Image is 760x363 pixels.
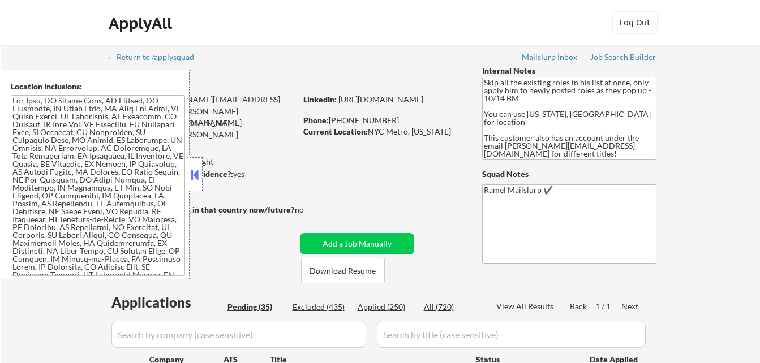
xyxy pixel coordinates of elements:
div: Applied (250) [358,301,414,313]
div: NYC Metro, [US_STATE] [303,126,463,137]
div: [PHONE_NUMBER] [303,115,463,126]
button: Download Resume [301,258,385,283]
input: Search by company (case sensitive) [111,321,366,348]
div: [PERSON_NAME] [108,74,341,88]
div: Excluded (435) [293,301,349,313]
div: 1 / 1 [595,301,621,312]
strong: LinkedIn: [303,94,337,104]
strong: Current Location: [303,127,368,136]
input: Search by title (case sensitive) [377,321,646,348]
div: Squad Notes [482,168,656,180]
strong: Phone: [303,115,329,125]
a: ← Return to /applysquad [107,53,205,64]
a: Job Search Builder [590,53,656,64]
div: Applications [111,296,224,309]
div: no [295,204,327,215]
div: Mailslurp Inbox [522,53,578,61]
div: ApplyAll [109,14,175,33]
div: Job Search Builder [590,53,656,61]
div: ← Return to /applysquad [107,53,205,61]
div: Location Inclusions: [11,81,185,92]
div: All (720) [424,301,480,313]
div: Back [570,301,588,312]
a: Mailslurp Inbox [522,53,578,64]
button: Add a Job Manually [300,233,414,254]
div: View All Results [496,301,557,312]
div: Internal Notes [482,65,656,76]
button: Log Out [612,11,658,34]
div: Next [621,301,639,312]
a: [URL][DOMAIN_NAME] [338,94,423,104]
div: Pending (35) [227,301,284,313]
